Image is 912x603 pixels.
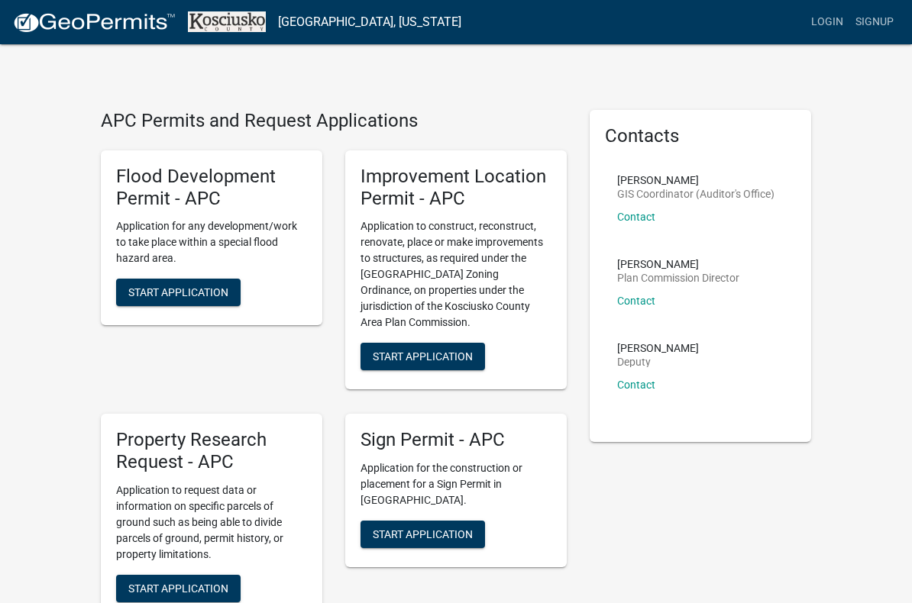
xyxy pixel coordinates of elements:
[116,279,241,306] button: Start Application
[617,379,655,391] a: Contact
[617,272,739,283] p: Plan Commission Director
[361,343,485,370] button: Start Application
[361,460,551,508] p: Application for the construction or placement for a Sign Permit in [GEOGRAPHIC_DATA].
[116,482,307,563] p: Application to request data or information on specific parcels of ground such as being able to di...
[361,521,485,548] button: Start Application
[116,166,307,210] h5: Flood Development Permit - APC
[116,575,241,602] button: Start Application
[617,189,775,199] p: GIS Coordinator (Auditor's Office)
[373,350,473,363] span: Start Application
[617,175,775,185] p: [PERSON_NAME]
[605,125,796,147] h5: Contacts
[617,211,655,223] a: Contact
[373,528,473,540] span: Start Application
[617,356,699,367] p: Deputy
[116,218,307,266] p: Application for any development/work to take place within a special flood hazard area.
[617,295,655,307] a: Contact
[101,110,567,132] h4: APC Permits and Request Applications
[188,11,266,32] img: Kosciusko County, Indiana
[116,429,307,473] h5: Property Research Request - APC
[128,286,228,298] span: Start Application
[361,218,551,331] p: Application to construct, reconstruct, renovate, place or make improvements to structures, as req...
[361,166,551,210] h5: Improvement Location Permit - APC
[849,8,900,37] a: Signup
[278,9,461,35] a: [GEOGRAPHIC_DATA], [US_STATE]
[128,582,228,594] span: Start Application
[361,429,551,451] h5: Sign Permit - APC
[805,8,849,37] a: Login
[617,343,699,353] p: [PERSON_NAME]
[617,259,739,269] p: [PERSON_NAME]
